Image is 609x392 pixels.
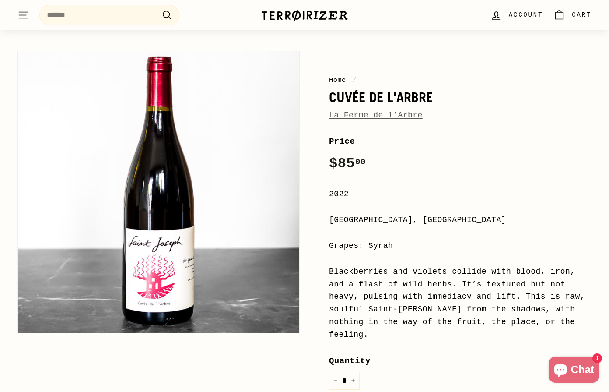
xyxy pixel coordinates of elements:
button: Increase item quantity by one [346,372,360,390]
a: Account [485,2,548,28]
div: Grapes: Syrah [329,240,591,252]
span: Cart [572,10,591,20]
span: Account [509,10,543,20]
h1: Cuvée de l'Arbre [329,90,591,105]
label: Quantity [329,354,591,367]
div: Blackberries and violets collide with blood, iron, and a flash of wild herbs. It’s textured but n... [329,265,591,341]
a: Cart [548,2,597,28]
div: 2022 [329,188,591,201]
span: $85 [329,155,366,172]
a: Home [329,76,346,84]
span: / [350,76,359,84]
a: La Ferme de l’Arbre [329,111,423,120]
inbox-online-store-chat: Shopify online store chat [546,357,602,385]
input: quantity [329,372,360,390]
div: [GEOGRAPHIC_DATA], [GEOGRAPHIC_DATA] [329,214,591,226]
label: Price [329,135,591,148]
nav: breadcrumbs [329,75,591,85]
button: Reduce item quantity by one [329,372,342,390]
sup: 00 [355,157,366,167]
